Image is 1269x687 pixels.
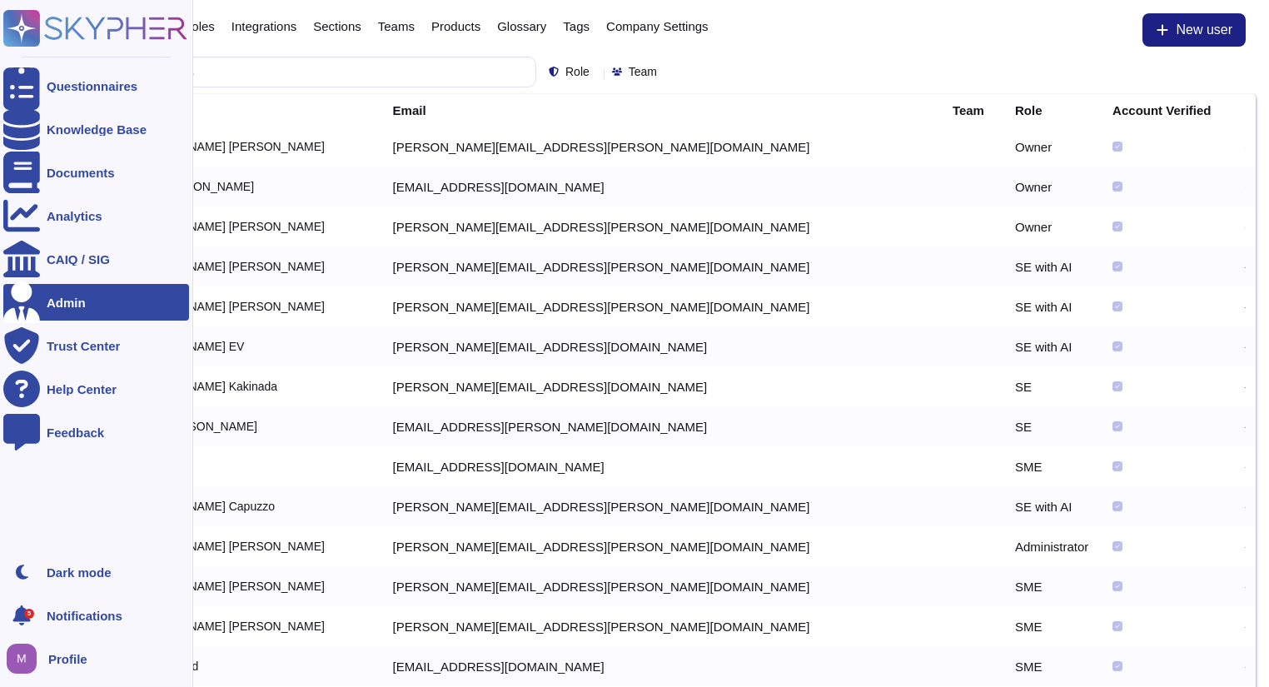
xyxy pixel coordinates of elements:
[1005,167,1102,207] td: Owner
[47,253,110,266] div: CAIQ / SIG
[130,580,325,592] span: [PERSON_NAME] [PERSON_NAME]
[3,197,189,234] a: Analytics
[130,620,325,632] span: [PERSON_NAME] [PERSON_NAME]
[1005,366,1102,406] td: SE
[606,20,709,32] span: Company Settings
[383,486,943,526] td: [PERSON_NAME][EMAIL_ADDRESS][PERSON_NAME][DOMAIN_NAME]
[24,609,34,619] div: 5
[130,381,277,392] span: [PERSON_NAME] Kakinada
[1005,446,1102,486] td: SME
[383,446,943,486] td: [EMAIL_ADDRESS][DOMAIN_NAME]
[3,111,189,147] a: Knowledge Base
[47,340,120,352] div: Trust Center
[383,566,943,606] td: [PERSON_NAME][EMAIL_ADDRESS][PERSON_NAME][DOMAIN_NAME]
[383,286,943,326] td: [PERSON_NAME][EMAIL_ADDRESS][PERSON_NAME][DOMAIN_NAME]
[130,500,275,512] span: [PERSON_NAME] Capuzzo
[383,326,943,366] td: [PERSON_NAME][EMAIL_ADDRESS][DOMAIN_NAME]
[383,406,943,446] td: [EMAIL_ADDRESS][PERSON_NAME][DOMAIN_NAME]
[1005,207,1102,246] td: Owner
[497,20,546,32] span: Glossary
[3,67,189,104] a: Questionnaires
[383,526,943,566] td: [PERSON_NAME][EMAIL_ADDRESS][PERSON_NAME][DOMAIN_NAME]
[378,20,415,32] span: Teams
[563,20,590,32] span: Tags
[629,66,657,77] span: Team
[1005,526,1102,566] td: Administrator
[431,20,480,32] span: Products
[47,210,102,222] div: Analytics
[1005,406,1102,446] td: SE
[1005,646,1102,686] td: SME
[3,414,189,451] a: Feedback
[313,20,361,32] span: Sections
[182,20,214,32] span: Roles
[3,640,48,677] button: user
[47,296,86,309] div: Admin
[47,123,147,136] div: Knowledge Base
[130,261,325,272] span: [PERSON_NAME] [PERSON_NAME]
[1005,286,1102,326] td: SE with AI
[48,653,87,665] span: Profile
[47,383,117,396] div: Help Center
[130,301,325,312] span: [PERSON_NAME] [PERSON_NAME]
[1005,486,1102,526] td: SE with AI
[66,57,535,87] input: Search by keywords
[3,284,189,321] a: Admin
[1005,606,1102,646] td: SME
[1005,566,1102,606] td: SME
[383,127,943,167] td: [PERSON_NAME][EMAIL_ADDRESS][PERSON_NAME][DOMAIN_NAME]
[1005,127,1102,167] td: Owner
[130,221,325,232] span: [PERSON_NAME] [PERSON_NAME]
[1142,13,1246,47] button: New user
[130,421,257,432] span: Nikhil [PERSON_NAME]
[130,141,325,152] span: [PERSON_NAME] [PERSON_NAME]
[47,610,122,622] span: Notifications
[3,371,189,407] a: Help Center
[47,566,112,579] div: Dark mode
[47,167,115,179] div: Documents
[383,167,943,207] td: [EMAIL_ADDRESS][DOMAIN_NAME]
[383,246,943,286] td: [PERSON_NAME][EMAIL_ADDRESS][PERSON_NAME][DOMAIN_NAME]
[383,207,943,246] td: [PERSON_NAME][EMAIL_ADDRESS][PERSON_NAME][DOMAIN_NAME]
[1176,23,1232,37] span: New user
[383,646,943,686] td: [EMAIL_ADDRESS][DOMAIN_NAME]
[1005,246,1102,286] td: SE with AI
[130,540,325,552] span: [PERSON_NAME] [PERSON_NAME]
[3,154,189,191] a: Documents
[3,327,189,364] a: Trust Center
[565,66,590,77] span: Role
[1005,326,1102,366] td: SE with AI
[7,644,37,674] img: user
[383,606,943,646] td: [PERSON_NAME][EMAIL_ADDRESS][PERSON_NAME][DOMAIN_NAME]
[3,241,189,277] a: CAIQ / SIG
[47,80,137,92] div: Questionnaires
[47,426,104,439] div: Feedback
[231,20,296,32] span: Integrations
[383,366,943,406] td: [PERSON_NAME][EMAIL_ADDRESS][DOMAIN_NAME]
